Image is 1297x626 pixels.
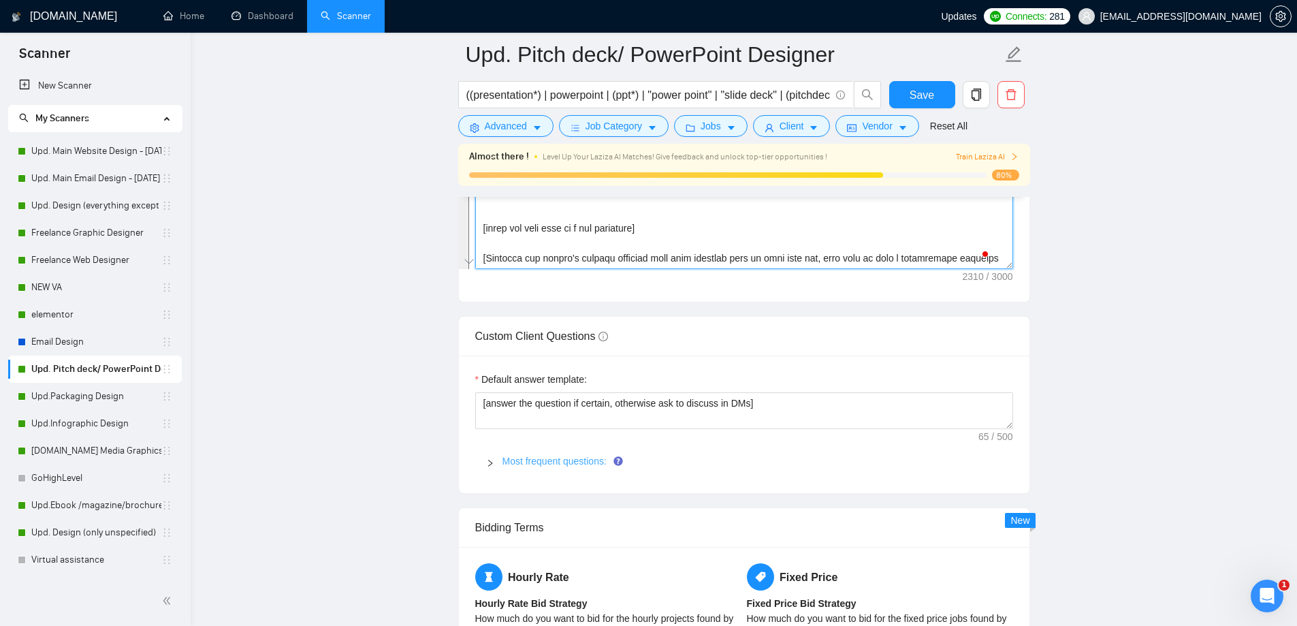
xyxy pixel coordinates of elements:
span: holder [161,391,172,402]
input: Scanner name... [466,37,1002,72]
span: holder [161,282,172,293]
span: Job Category [586,119,642,134]
li: Upd. Design (everything except unspecified) [8,192,182,219]
button: search [854,81,881,108]
li: Upd. Main Email Design - June 4 2025 [8,165,182,192]
span: Client [780,119,804,134]
span: holder [161,418,172,429]
li: Freelance Web Designer [8,247,182,274]
a: [DOMAIN_NAME] Media Graphics [31,437,161,465]
a: searchScanner [321,10,371,22]
span: My Scanners [35,112,89,124]
span: holder [161,146,172,157]
span: holder [161,364,172,375]
b: Fixed Price Bid Strategy [747,598,856,609]
span: idcard [847,123,856,133]
span: holder [161,337,172,347]
span: Vendor [862,119,892,134]
span: hourglass [475,563,502,591]
li: Freelance Graphic Designer [8,219,182,247]
span: holder [161,200,172,211]
li: Upd.Ebook /magazine/brochure [8,492,182,519]
span: holder [161,500,172,511]
label: Default answer template: [475,372,587,387]
span: holder [161,473,172,484]
span: Updates [941,11,976,22]
span: copy [963,89,989,101]
li: Upd.Packaging Design [8,383,182,410]
button: barsJob Categorycaret-down [559,115,669,137]
b: Hourly Rate Bid Strategy [475,598,588,609]
span: 80% [992,170,1019,181]
span: search [854,89,880,101]
span: Custom Client Questions [475,330,608,342]
button: userClientcaret-down [753,115,831,137]
span: 1 [1279,580,1290,591]
li: Email Design [8,328,182,356]
button: Train Laziza AI [956,151,1019,163]
div: Most frequent questions: [475,445,1013,477]
a: setting [1270,11,1292,22]
a: homeHome [163,10,204,22]
span: info-circle [598,332,608,341]
textarea: Default answer template: [475,392,1013,429]
button: idcardVendorcaret-down [835,115,918,137]
a: dashboardDashboard [231,10,293,22]
span: right [486,459,494,467]
a: Upd.Packaging Design [31,383,161,410]
a: NEW VA [31,274,161,301]
a: Upd. Design (only unspecified) [31,519,161,546]
li: Upd. Design (only unspecified) [8,519,182,546]
a: Upd. Main Email Design - [DATE] [31,165,161,192]
span: tag [747,563,774,591]
span: caret-down [809,123,818,133]
span: holder [161,445,172,456]
a: elementor [31,301,161,328]
li: NEW VA [8,274,182,301]
span: Almost there ! [469,149,529,164]
a: Reset All [930,119,967,134]
span: search [19,113,29,123]
span: user [1082,12,1091,21]
li: Upd.Infographic Design [8,410,182,437]
iframe: Intercom live chat [1251,580,1283,612]
li: Copy of Design [8,574,182,601]
span: 281 [1049,9,1064,24]
input: Search Freelance Jobs... [466,87,830,104]
span: Scanner [8,44,81,72]
span: Save [910,87,934,104]
a: GoHighLevel [31,465,161,492]
a: New Scanner [19,72,171,99]
span: caret-down [647,123,657,133]
img: upwork-logo.png [990,11,1001,22]
span: bars [571,123,580,133]
a: Upd. Design (everything except unspecified) [31,192,161,219]
span: holder [161,527,172,538]
button: Save [889,81,955,108]
span: holder [161,554,172,565]
a: Freelance Graphic Designer [31,219,161,247]
li: Virtual assistance [8,546,182,574]
button: settingAdvancedcaret-down [458,115,554,137]
span: double-left [162,594,176,608]
li: Upd.Social Media Graphics [8,437,182,465]
span: folder [686,123,695,133]
a: Virtual assistance [31,546,161,574]
span: caret-down [898,123,908,133]
h5: Hourly Rate [475,563,741,591]
span: delete [998,89,1024,101]
div: Bidding Terms [475,508,1013,547]
span: setting [470,123,479,133]
li: Upd. Pitch deck/ PowerPoint Designer [8,356,182,383]
span: Advanced [485,119,527,134]
span: right [1010,153,1019,161]
li: elementor [8,301,182,328]
span: Level Up Your Laziza AI Matches! Give feedback and unlock top-tier opportunities ! [543,152,827,161]
a: Most frequent questions: [502,456,607,467]
li: GoHighLevel [8,465,182,492]
span: edit [1005,46,1023,63]
button: setting [1270,5,1292,27]
h5: Fixed Price [747,563,1013,591]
